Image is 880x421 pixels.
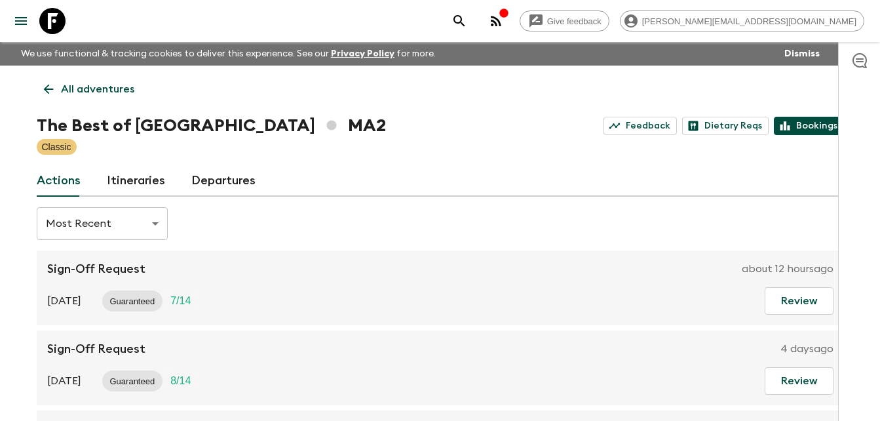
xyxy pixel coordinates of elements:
[37,113,386,139] h1: The Best of [GEOGRAPHIC_DATA] MA2
[170,293,191,309] p: 7 / 14
[47,373,81,389] p: [DATE]
[742,261,833,277] p: about 12 hours ago
[765,287,833,315] button: Review
[42,140,71,153] p: Classic
[191,165,256,197] a: Departures
[107,165,165,197] a: Itineraries
[37,205,168,242] div: Most Recent
[61,81,134,97] p: All adventures
[781,45,823,63] button: Dismiss
[765,367,833,395] button: Review
[620,10,864,31] div: [PERSON_NAME][EMAIL_ADDRESS][DOMAIN_NAME]
[780,341,833,357] p: 4 days ago
[102,376,163,386] span: Guaranteed
[102,296,163,306] span: Guaranteed
[47,293,81,309] p: [DATE]
[8,8,34,34] button: menu
[47,341,145,357] p: Sign-Off Request
[520,10,609,31] a: Give feedback
[603,117,677,135] a: Feedback
[37,76,142,102] a: All adventures
[774,117,844,135] a: Bookings
[540,16,609,26] span: Give feedback
[170,373,191,389] p: 8 / 14
[16,42,441,66] p: We use functional & tracking cookies to deliver this experience. See our for more.
[446,8,472,34] button: search adventures
[635,16,864,26] span: [PERSON_NAME][EMAIL_ADDRESS][DOMAIN_NAME]
[163,371,199,391] div: Trip Fill
[163,291,199,311] div: Trip Fill
[37,165,81,197] a: Actions
[47,261,145,277] p: Sign-Off Request
[682,117,769,135] a: Dietary Reqs
[331,49,394,58] a: Privacy Policy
